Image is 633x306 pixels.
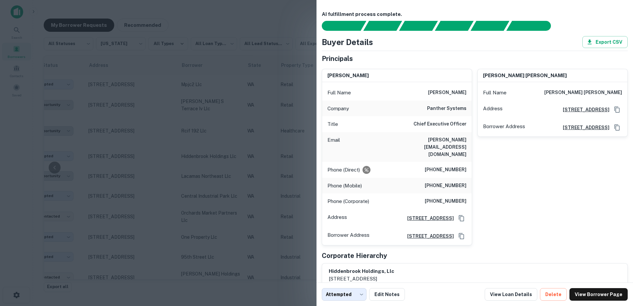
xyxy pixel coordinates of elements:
[427,105,466,113] h6: panther systems
[387,136,466,158] h6: [PERSON_NAME][EMAIL_ADDRESS][DOMAIN_NAME]
[314,21,364,31] div: Sending borrower request to AI...
[470,21,509,31] div: Principals found, still searching for contact information. This may take time...
[322,288,366,301] div: Attempted
[414,120,466,128] h6: Chief Executive Officer
[558,124,609,131] a: [STREET_ADDRESS]
[369,288,405,301] button: Edit Notes
[425,197,466,205] h6: [PHONE_NUMBER]
[558,106,609,113] a: [STREET_ADDRESS]
[322,54,353,64] h5: Principals
[327,72,369,79] h6: [PERSON_NAME]
[425,182,466,190] h6: [PHONE_NUMBER]
[483,105,503,115] p: Address
[600,253,633,285] iframe: Chat Widget
[322,251,387,261] h5: Corporate Hierarchy
[544,89,622,97] h6: [PERSON_NAME] [PERSON_NAME]
[485,288,537,301] a: View Loan Details
[363,166,370,174] div: Requests to not be contacted at this number
[329,268,394,275] h6: hiddenbrook holdings, llc
[457,213,466,223] button: Copy Address
[363,21,402,31] div: Your request is received and processing...
[327,136,340,158] p: Email
[322,36,373,48] h4: Buyer Details
[612,105,622,115] button: Copy Address
[483,89,507,97] p: Full Name
[399,21,438,31] div: Documents found, AI parsing details...
[327,166,360,174] p: Phone (Direct)
[327,231,369,241] p: Borrower Address
[329,275,394,283] p: [STREET_ADDRESS]
[327,105,349,113] p: Company
[327,182,362,190] p: Phone (Mobile)
[483,72,567,79] h6: [PERSON_NAME] [PERSON_NAME]
[507,21,559,31] div: AI fulfillment process complete.
[569,288,628,301] a: View Borrower Page
[327,120,338,128] p: Title
[425,166,466,174] h6: [PHONE_NUMBER]
[435,21,473,31] div: Principals found, AI now looking for contact information...
[457,231,466,241] button: Copy Address
[540,288,567,301] button: Delete
[582,36,628,48] button: Export CSV
[327,197,369,205] p: Phone (Corporate)
[327,89,351,97] p: Full Name
[612,123,622,132] button: Copy Address
[327,213,347,223] p: Address
[322,11,628,18] h6: AI fulfillment process complete.
[483,123,525,132] p: Borrower Address
[402,232,454,240] a: [STREET_ADDRESS]
[402,215,454,222] a: [STREET_ADDRESS]
[428,89,466,97] h6: [PERSON_NAME]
